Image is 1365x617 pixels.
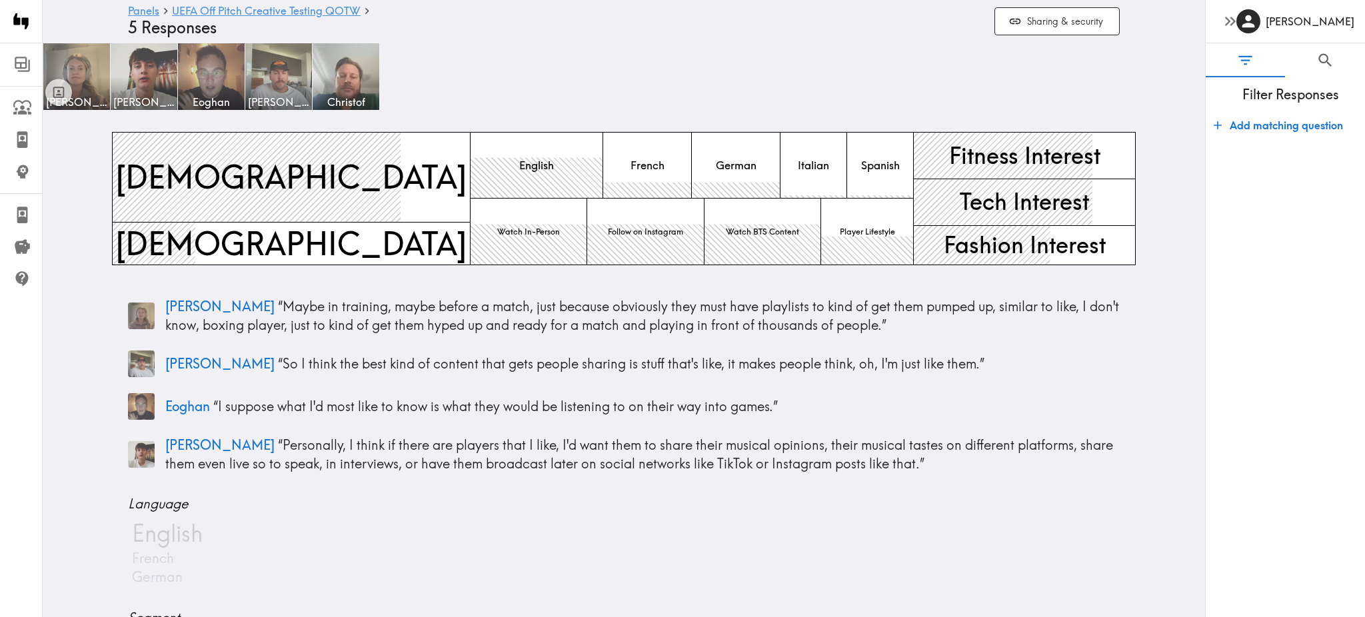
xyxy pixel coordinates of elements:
[994,7,1120,36] button: Sharing & security
[128,303,155,329] img: Panelist thumbnail
[165,436,1120,473] p: “ Personally, I think if there are players that I like, I'd want them to share their musical opin...
[8,8,35,35] img: Instapanel
[128,430,1120,478] a: Panelist thumbnail[PERSON_NAME] “Personally, I think if there are players that I like, I'd want t...
[128,494,1120,513] span: Language
[128,393,155,420] img: Panelist thumbnail
[129,518,203,549] span: English
[723,223,802,240] span: Watch BTS Content
[181,95,242,109] span: Eoghan
[46,95,107,109] span: [PERSON_NAME]
[165,436,275,453] span: [PERSON_NAME]
[858,155,902,175] span: Spanish
[315,95,377,109] span: Christof
[128,292,1120,340] a: Panelist thumbnail[PERSON_NAME] “Maybe in training, maybe before a match, just because obviously ...
[165,354,1120,373] p: “ So I think the best kind of content that gets people sharing is stuff that's like, it makes peo...
[941,227,1108,264] span: Fashion Interest
[128,345,1120,382] a: Panelist thumbnail[PERSON_NAME] “So I think the best kind of content that gets people sharing is ...
[43,43,111,111] a: [PERSON_NAME]
[245,43,313,111] a: [PERSON_NAME]
[313,43,380,111] a: Christof
[129,549,174,568] span: French
[178,43,245,111] a: Eoghan
[129,568,183,587] span: German
[165,398,210,414] span: Eoghan
[165,297,1120,334] p: “ Maybe in training, maybe before a match, just because obviously they must have playlists to kin...
[1206,43,1286,77] button: Filter Responses
[165,355,275,372] span: [PERSON_NAME]
[45,79,72,105] button: Toggle between responses and questions
[517,155,557,175] span: English
[111,43,178,111] a: [PERSON_NAME]
[128,350,155,377] img: Panelist thumbnail
[795,155,832,175] span: Italian
[495,223,563,240] span: Watch In-Person
[113,95,175,109] span: [PERSON_NAME]
[837,223,898,240] span: Player Lifestyle
[248,95,309,109] span: [PERSON_NAME]
[165,397,1120,416] p: “ I suppose what I'd most like to know is what they would be listening to on their way into games. ”
[1316,51,1334,69] span: Search
[1266,14,1354,29] h6: [PERSON_NAME]
[113,153,470,201] span: [DEMOGRAPHIC_DATA]
[128,5,159,18] a: Panels
[128,441,155,468] img: Panelist thumbnail
[165,298,275,314] span: [PERSON_NAME]
[113,219,470,268] span: [DEMOGRAPHIC_DATA]
[605,223,686,240] span: Follow on Instagram
[1208,112,1348,139] button: Add matching question
[128,388,1120,425] a: Panelist thumbnailEoghan “I suppose what I'd most like to know is what they would be listening to...
[946,137,1103,175] span: Fitness Interest
[713,155,759,175] span: German
[172,5,361,18] a: UEFA Off Pitch Creative Testing QOTW
[128,18,217,37] span: 5 Responses
[1216,85,1365,104] span: Filter Responses
[957,183,1092,221] span: Tech Interest
[628,155,667,175] span: French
